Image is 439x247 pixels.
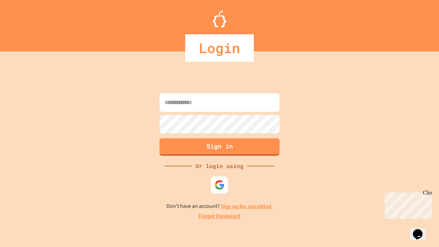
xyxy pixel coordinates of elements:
iframe: chat widget [410,220,432,240]
p: Don't have an account? [166,202,273,211]
div: Chat with us now!Close [3,3,47,44]
a: Sign up for JuiceMind. [221,203,273,210]
a: Forgot Password [199,212,240,221]
img: google-icon.svg [214,180,225,190]
div: Or login using [192,162,247,170]
img: Logo.svg [213,10,226,27]
div: Login [185,34,254,62]
iframe: chat widget [382,190,432,219]
button: Sign in [159,138,280,156]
